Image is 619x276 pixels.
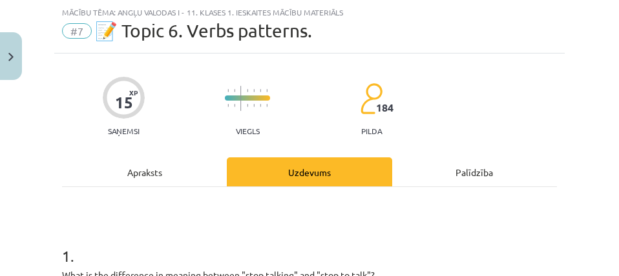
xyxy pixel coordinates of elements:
[234,89,235,92] img: icon-short-line-57e1e144782c952c97e751825c79c345078a6d821885a25fce030b3d8c18986b.svg
[266,89,268,92] img: icon-short-line-57e1e144782c952c97e751825c79c345078a6d821885a25fce030b3d8c18986b.svg
[62,224,557,264] h1: 1 .
[247,104,248,107] img: icon-short-line-57e1e144782c952c97e751825c79c345078a6d821885a25fce030b3d8c18986b.svg
[227,89,229,92] img: icon-short-line-57e1e144782c952c97e751825c79c345078a6d821885a25fce030b3d8c18986b.svg
[62,23,92,39] span: #7
[227,157,392,186] div: Uzdevums
[376,102,393,113] span: 184
[260,89,261,92] img: icon-short-line-57e1e144782c952c97e751825c79c345078a6d821885a25fce030b3d8c18986b.svg
[240,86,242,111] img: icon-long-line-d9ea69661e0d244f92f715978eff75569469978d946b2353a9bb055b3ed8787d.svg
[234,104,235,107] img: icon-short-line-57e1e144782c952c97e751825c79c345078a6d821885a25fce030b3d8c18986b.svg
[95,20,312,41] span: 📝 Topic 6. Verbs patterns.
[253,104,255,107] img: icon-short-line-57e1e144782c952c97e751825c79c345078a6d821885a25fce030b3d8c18986b.svg
[361,126,382,135] p: pilda
[360,83,383,115] img: students-c634bb4e5e11cddfef0936a35e636f08e4e9abd3cc4e673bd6f9a4125e45ecb1.svg
[253,89,255,92] img: icon-short-line-57e1e144782c952c97e751825c79c345078a6d821885a25fce030b3d8c18986b.svg
[236,126,260,135] p: Viegls
[392,157,557,186] div: Palīdzība
[8,53,14,61] img: icon-close-lesson-0947bae3869378f0d4975bcd49f059093ad1ed9edebbc8119c70593378902aed.svg
[129,89,138,96] span: XP
[227,104,229,107] img: icon-short-line-57e1e144782c952c97e751825c79c345078a6d821885a25fce030b3d8c18986b.svg
[62,8,557,17] div: Mācību tēma: Angļu valodas i - 11. klases 1. ieskaites mācību materiāls
[115,94,133,112] div: 15
[260,104,261,107] img: icon-short-line-57e1e144782c952c97e751825c79c345078a6d821885a25fce030b3d8c18986b.svg
[62,157,227,186] div: Apraksts
[247,89,248,92] img: icon-short-line-57e1e144782c952c97e751825c79c345078a6d821885a25fce030b3d8c18986b.svg
[266,104,268,107] img: icon-short-line-57e1e144782c952c97e751825c79c345078a6d821885a25fce030b3d8c18986b.svg
[103,126,145,135] p: Saņemsi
